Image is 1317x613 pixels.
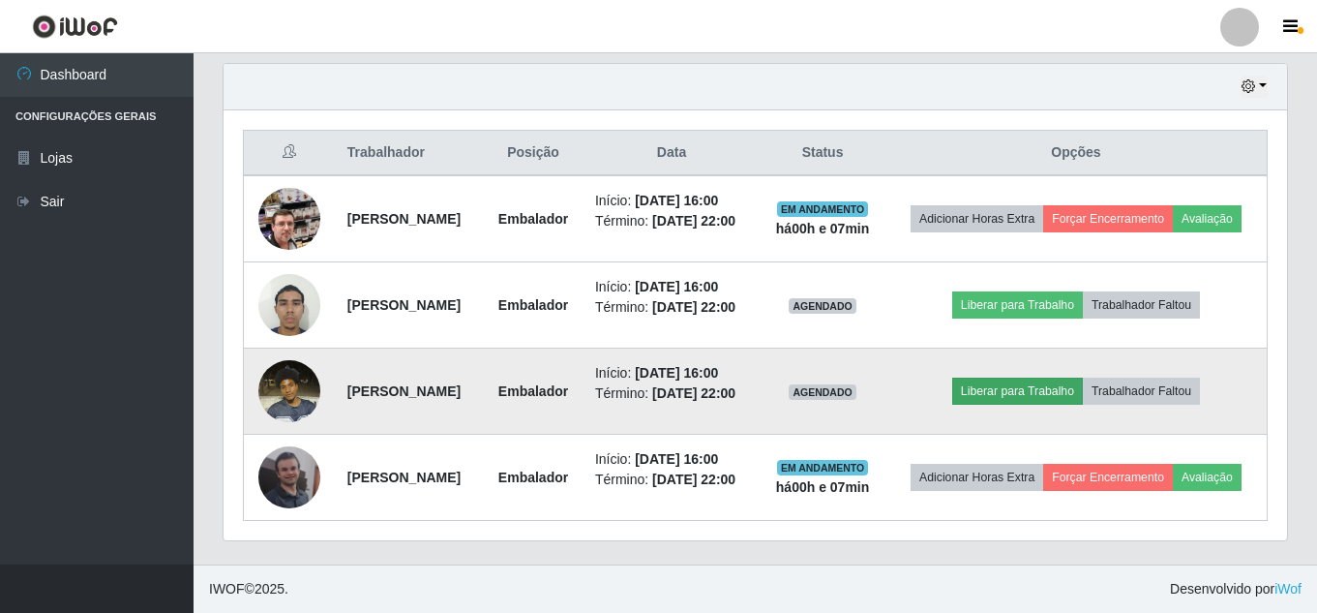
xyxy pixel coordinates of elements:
[776,479,870,495] strong: há 00 h e 07 min
[595,191,748,211] li: Início:
[652,472,735,487] time: [DATE] 22:00
[1170,579,1302,599] span: Desenvolvido por
[635,365,718,381] time: [DATE] 16:00
[32,15,118,39] img: CoreUI Logo
[789,384,856,400] span: AGENDADO
[595,363,748,383] li: Início:
[1274,581,1302,597] a: iWof
[209,579,288,599] span: © 2025 .
[209,581,245,597] span: IWOF
[498,211,568,227] strong: Embalador
[595,470,748,490] li: Término:
[952,378,1083,405] button: Liberar para Trabalho
[483,131,584,176] th: Posição
[776,221,870,236] strong: há 00 h e 07 min
[498,297,568,313] strong: Embalador
[1083,378,1200,405] button: Trabalhador Faltou
[1173,205,1242,232] button: Avaliação
[652,385,735,401] time: [DATE] 22:00
[1043,464,1173,491] button: Forçar Encerramento
[258,164,320,274] img: 1699235527028.jpeg
[1083,291,1200,319] button: Trabalhador Faltou
[347,211,461,227] strong: [PERSON_NAME]
[347,297,461,313] strong: [PERSON_NAME]
[777,201,869,217] span: EM ANDAMENTO
[652,213,735,229] time: [DATE] 22:00
[258,446,320,508] img: 1754434695561.jpeg
[595,383,748,404] li: Término:
[595,211,748,231] li: Término:
[760,131,885,176] th: Status
[595,297,748,318] li: Término:
[336,131,483,176] th: Trabalhador
[635,451,718,467] time: [DATE] 16:00
[635,279,718,294] time: [DATE] 16:00
[635,193,718,208] time: [DATE] 16:00
[584,131,760,176] th: Data
[789,298,856,314] span: AGENDADO
[595,277,748,297] li: Início:
[498,470,568,485] strong: Embalador
[652,299,735,315] time: [DATE] 22:00
[498,383,568,399] strong: Embalador
[911,464,1043,491] button: Adicionar Horas Extra
[347,383,461,399] strong: [PERSON_NAME]
[258,263,320,346] img: 1751852515483.jpeg
[347,470,461,485] strong: [PERSON_NAME]
[1043,205,1173,232] button: Forçar Encerramento
[885,131,1268,176] th: Opções
[595,449,748,470] li: Início:
[258,350,320,432] img: 1754349368188.jpeg
[952,291,1083,319] button: Liberar para Trabalho
[777,460,869,475] span: EM ANDAMENTO
[1173,464,1242,491] button: Avaliação
[911,205,1043,232] button: Adicionar Horas Extra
